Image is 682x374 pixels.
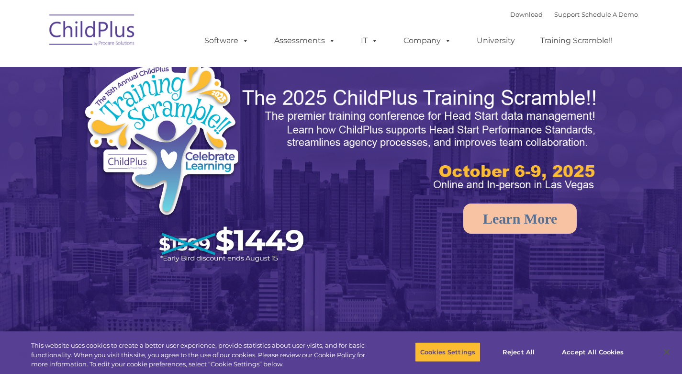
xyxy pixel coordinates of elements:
font: | [510,11,638,18]
a: Software [195,31,258,50]
img: ChildPlus by Procare Solutions [45,8,140,56]
div: This website uses cookies to create a better user experience, provide statistics about user visit... [31,341,375,369]
a: Assessments [265,31,345,50]
a: Company [394,31,461,50]
button: Cookies Settings [415,342,481,362]
a: Support [554,11,580,18]
button: Close [656,341,677,363]
a: Download [510,11,543,18]
a: IT [351,31,388,50]
button: Accept All Cookies [557,342,629,362]
a: Training Scramble!! [531,31,622,50]
a: Schedule A Demo [581,11,638,18]
a: Learn More [463,204,577,234]
a: University [467,31,525,50]
button: Reject All [489,342,548,362]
